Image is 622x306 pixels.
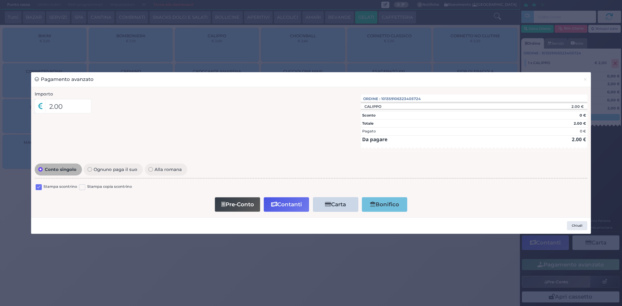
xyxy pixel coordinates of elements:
[362,121,374,126] strong: Totale
[567,221,587,230] button: Chiudi
[363,96,380,102] span: Ordine :
[531,104,587,109] div: 2.00 €
[574,121,586,126] strong: 2.00 €
[362,113,375,118] strong: Sconto
[362,197,407,212] button: Bonifico
[313,197,358,212] button: Carta
[572,136,586,142] strong: 2.00 €
[92,167,139,172] span: Ognuno paga il suo
[35,91,53,97] label: Importo
[583,76,587,83] span: ×
[580,129,586,134] div: 0 €
[35,76,94,83] h3: Pagamento avanzato
[264,197,309,212] button: Contanti
[43,167,78,172] span: Conto singolo
[580,72,591,87] button: Chiudi
[45,99,91,113] input: Es. 30.99
[87,184,132,190] label: Stampa copia scontrino
[362,129,376,134] div: Pagato
[361,104,385,109] div: CALIPPO
[215,197,260,212] button: Pre-Conto
[153,167,184,172] span: Alla romana
[43,184,77,190] label: Stampa scontrino
[362,136,387,142] strong: Da pagare
[381,96,421,102] span: 101359106323405724
[580,113,586,118] strong: 0 €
